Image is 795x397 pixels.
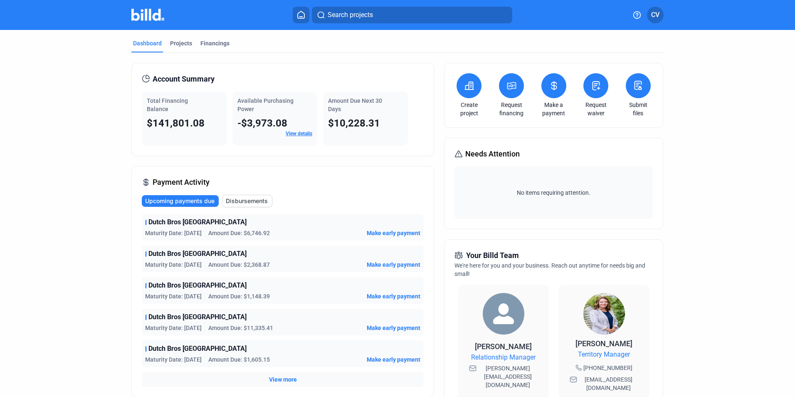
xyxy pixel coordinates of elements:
[475,342,532,351] span: [PERSON_NAME]
[367,324,420,332] button: Make early payment
[142,195,219,207] button: Upcoming payments due
[466,250,519,261] span: Your Billd Team
[483,293,524,335] img: Relationship Manager
[200,39,230,47] div: Financings
[208,229,270,237] span: Amount Due: $6,746.92
[328,117,380,129] span: $10,228.31
[312,7,512,23] button: Search projects
[581,101,610,117] a: Request waiver
[226,197,268,205] span: Disbursements
[578,350,630,360] span: Territory Manager
[222,195,272,207] button: Disbursements
[328,10,373,20] span: Search projects
[208,292,270,300] span: Amount Due: $1,148.39
[147,97,188,112] span: Total Financing Balance
[454,262,645,277] span: We're here for you and your business. Reach out anytime for needs big and small!
[579,375,639,392] span: [EMAIL_ADDRESS][DOMAIN_NAME]
[148,280,247,290] span: Dutch Bros [GEOGRAPHIC_DATA]
[148,312,247,322] span: Dutch Bros [GEOGRAPHIC_DATA]
[208,261,270,269] span: Amount Due: $2,368.87
[583,364,632,372] span: [PHONE_NUMBER]
[145,355,202,364] span: Maturity Date: [DATE]
[208,324,273,332] span: Amount Due: $11,335.41
[583,293,625,335] img: Territory Manager
[647,7,664,23] button: CV
[575,339,632,348] span: [PERSON_NAME]
[367,355,420,364] button: Make early payment
[539,101,568,117] a: Make a payment
[269,375,297,384] button: View more
[145,292,202,300] span: Maturity Date: [DATE]
[148,344,247,354] span: Dutch Bros [GEOGRAPHIC_DATA]
[497,101,526,117] a: Request financing
[651,10,659,20] span: CV
[153,73,215,85] span: Account Summary
[147,117,205,129] span: $141,801.08
[367,229,420,237] button: Make early payment
[367,292,420,300] button: Make early payment
[133,39,162,47] div: Dashboard
[131,9,164,21] img: Billd Company Logo
[153,176,210,188] span: Payment Activity
[454,101,484,117] a: Create project
[148,249,247,259] span: Dutch Bros [GEOGRAPHIC_DATA]
[286,131,312,136] a: View details
[471,352,536,362] span: Relationship Manager
[145,197,215,205] span: Upcoming payments due
[237,117,287,129] span: -$3,973.08
[145,324,202,332] span: Maturity Date: [DATE]
[237,97,294,112] span: Available Purchasing Power
[145,261,202,269] span: Maturity Date: [DATE]
[458,189,649,197] span: No items requiring attention.
[208,355,270,364] span: Amount Due: $1,605.15
[478,364,538,389] span: [PERSON_NAME][EMAIL_ADDRESS][DOMAIN_NAME]
[624,101,653,117] a: Submit files
[170,39,192,47] div: Projects
[145,229,202,237] span: Maturity Date: [DATE]
[367,261,420,269] button: Make early payment
[148,217,247,227] span: Dutch Bros [GEOGRAPHIC_DATA]
[465,148,520,160] span: Needs Attention
[328,97,382,112] span: Amount Due Next 30 Days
